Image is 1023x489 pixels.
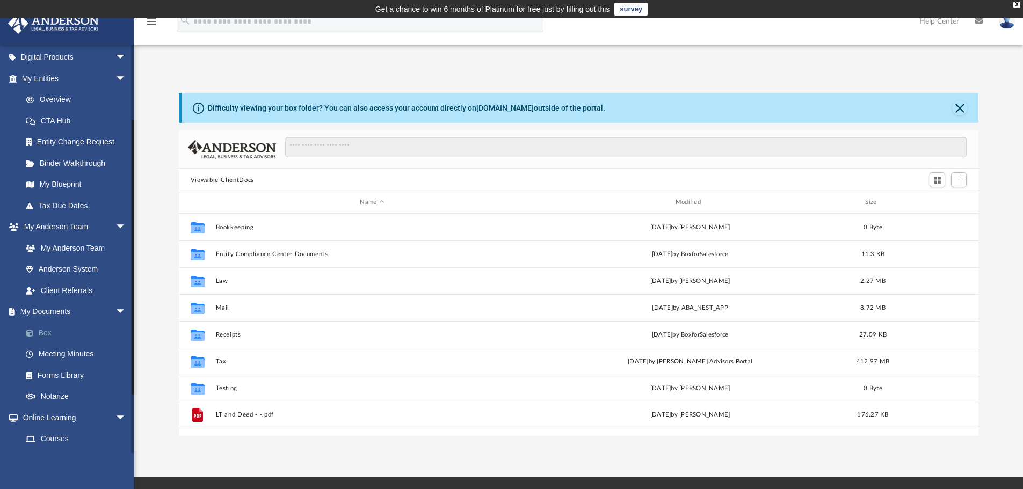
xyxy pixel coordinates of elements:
a: Digital Productsarrow_drop_down [8,47,142,68]
div: Size [851,198,894,207]
div: [DATE] by [PERSON_NAME] [533,222,846,232]
button: LT and Deed - -.pdf [215,411,528,418]
span: arrow_drop_down [115,407,137,429]
a: Tax Due Dates [15,195,142,216]
a: Box [15,322,142,344]
span: arrow_drop_down [115,216,137,238]
a: [DOMAIN_NAME] [476,104,534,112]
a: My Anderson Team [15,237,132,259]
span: 0 Byte [864,385,882,391]
a: survey [614,3,648,16]
input: Search files and folders [285,137,967,157]
div: Modified [533,198,847,207]
div: Get a chance to win 6 months of Platinum for free just by filling out this [375,3,610,16]
div: [DATE] by BoxforSalesforce [533,249,846,259]
i: search [179,14,191,26]
span: 2.27 MB [860,278,886,283]
a: Anderson System [15,259,137,280]
a: My Anderson Teamarrow_drop_down [8,216,137,238]
div: [DATE] by ABA_NEST_APP [533,303,846,312]
span: 412.97 MB [857,358,889,364]
a: Notarize [15,386,142,407]
a: Client Referrals [15,280,137,301]
span: 27.09 KB [859,331,887,337]
span: 11.3 KB [861,251,884,257]
span: 176.27 KB [857,412,888,418]
a: Video Training [15,449,132,471]
button: Law [215,278,528,284]
a: My Documentsarrow_drop_down [8,301,142,323]
a: Overview [15,89,142,111]
img: Anderson Advisors Platinum Portal [5,13,102,34]
a: Online Learningarrow_drop_down [8,407,137,428]
a: Forms Library [15,364,137,386]
a: CTA Hub [15,110,142,132]
div: grid [179,214,979,436]
a: My Blueprint [15,174,137,195]
div: Name [215,198,528,207]
button: Close [952,100,967,115]
div: id [184,198,211,207]
a: Entity Change Request [15,132,142,153]
div: close [1013,2,1020,8]
button: Viewable-ClientDocs [191,176,254,185]
span: arrow_drop_down [115,47,137,69]
span: 8.72 MB [860,304,886,310]
div: [DATE] by [PERSON_NAME] [533,276,846,286]
button: Tax [215,358,528,365]
i: menu [145,15,158,28]
div: [DATE] by BoxforSalesforce [533,330,846,339]
a: menu [145,20,158,28]
div: id [899,198,974,207]
div: Difficulty viewing your box folder? You can also access your account directly on outside of the p... [208,103,605,114]
button: Mail [215,304,528,311]
div: [DATE] by [PERSON_NAME] [533,410,846,420]
span: arrow_drop_down [115,68,137,90]
span: 0 Byte [864,224,882,230]
div: [DATE] by [PERSON_NAME] Advisors Portal [533,356,846,366]
button: Add [951,172,967,187]
span: arrow_drop_down [115,301,137,323]
img: User Pic [999,13,1015,29]
button: Testing [215,385,528,392]
button: Switch to Grid View [930,172,946,187]
a: Courses [15,428,137,450]
a: Binder Walkthrough [15,152,142,174]
div: [DATE] by [PERSON_NAME] [533,383,846,393]
button: Receipts [215,331,528,338]
a: Meeting Minutes [15,344,142,365]
button: Entity Compliance Center Documents [215,251,528,258]
a: My Entitiesarrow_drop_down [8,68,142,89]
button: Bookkeeping [215,224,528,231]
